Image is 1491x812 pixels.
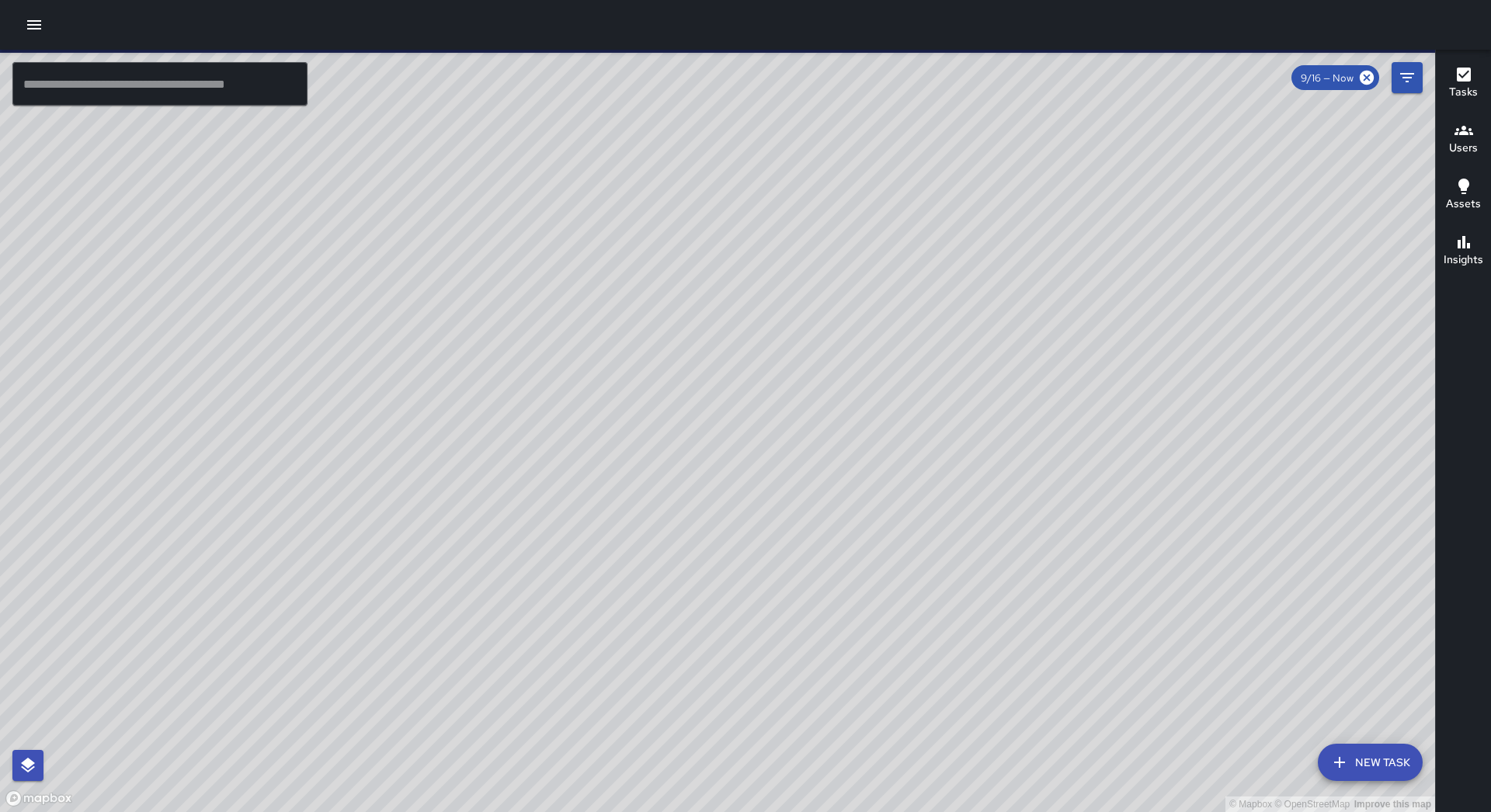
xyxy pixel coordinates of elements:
[1392,62,1423,93] button: Filters
[1449,84,1478,101] h6: Tasks
[1291,65,1379,90] div: 9/16 — Now
[1444,252,1483,269] h6: Insights
[1436,168,1491,224] button: Assets
[1449,140,1478,157] h6: Users
[1318,744,1423,781] button: New Task
[1436,56,1491,112] button: Tasks
[1436,224,1491,279] button: Insights
[1436,112,1491,168] button: Users
[1291,71,1363,85] span: 9/16 — Now
[1446,196,1481,213] h6: Assets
